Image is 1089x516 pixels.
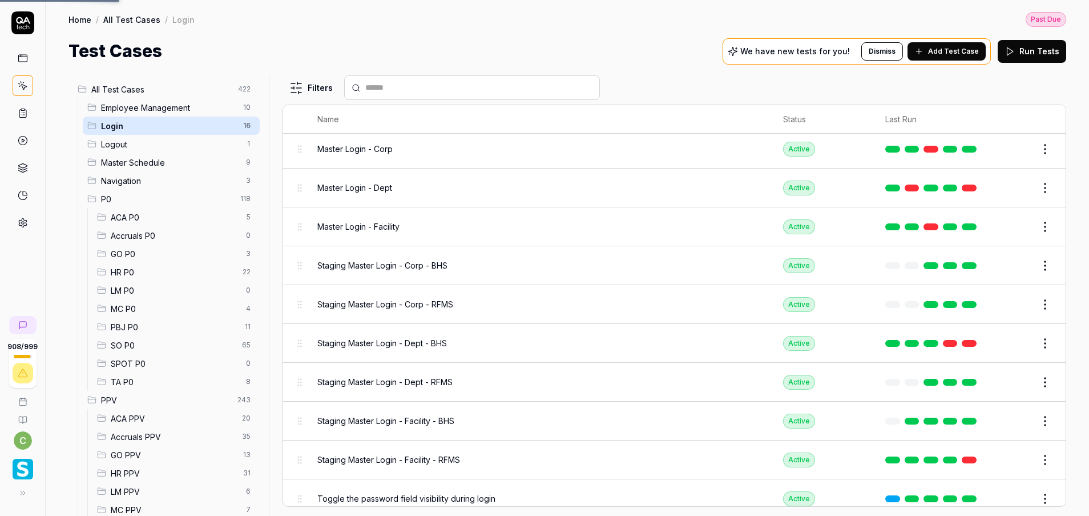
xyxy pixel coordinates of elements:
span: 243 [233,393,255,407]
div: Drag to reorderGO PPV13 [92,446,260,464]
span: Staging Master Login - Facility - BHS [317,415,454,427]
span: Toggle the password field visibility during login [317,493,495,505]
span: 4 [241,302,255,315]
div: Active [783,297,815,312]
span: GO PPV [111,449,236,461]
span: 10 [239,101,255,114]
div: Active [783,414,815,429]
span: Master Schedule [101,157,239,169]
span: Employee Management [101,102,236,114]
span: Add Test Case [928,46,979,57]
div: Active [783,219,815,234]
button: c [14,431,32,450]
span: MC PPV [111,504,239,516]
tr: Master Login - FacilityActive [283,207,1066,246]
span: HR PPV [111,467,236,479]
div: Active [783,258,815,273]
span: 65 [237,338,255,352]
span: GO P0 [111,248,239,260]
span: 1 [241,137,255,151]
a: All Test Cases [103,14,160,25]
span: PPV [101,394,231,406]
tr: Staging Master Login - Facility - BHSActive [283,402,1066,441]
tr: Master Login - CorpActive [283,130,1066,169]
span: SO P0 [111,339,235,351]
div: Drag to reorderSPOT P00 [92,354,260,373]
div: Active [783,142,815,157]
span: PBJ P0 [111,321,238,333]
span: Logout [101,138,239,150]
span: Master Login - Dept [317,182,392,194]
span: Accruals PPV [111,431,235,443]
span: 422 [233,82,255,96]
span: 20 [237,411,255,425]
div: Drag to reorderMC P04 [92,299,260,318]
tr: Staging Master Login - Facility - RFMSActive [283,441,1066,479]
span: 0 [241,283,255,297]
a: New conversation [9,316,37,334]
button: Smartlinx Logo [5,450,41,482]
span: Accruals P0 [111,230,239,242]
span: Staging Master Login - Corp - RFMS [317,298,453,310]
div: Active [783,453,815,467]
div: / [165,14,168,25]
button: Past Due [1026,11,1066,27]
span: 3 [241,174,255,187]
span: 35 [237,430,255,443]
div: Drag to reorderTA P08 [92,373,260,391]
div: Drag to reorderHR PPV31 [92,464,260,482]
tr: Staging Master Login - Corp - BHSActive [283,246,1066,285]
span: Staging Master Login - Facility - RFMS [317,454,460,466]
a: Home [68,14,91,25]
span: TA P0 [111,376,239,388]
span: Navigation [101,175,239,187]
a: Documentation [5,406,41,425]
p: We have new tests for you! [740,47,850,55]
div: Drag to reorderSO P065 [92,336,260,354]
span: MC P0 [111,303,239,315]
span: Master Login - Corp [317,143,393,155]
button: Run Tests [998,40,1066,63]
span: Master Login - Facility [317,221,400,233]
button: Dismiss [861,42,903,61]
span: ACA P0 [111,211,239,223]
tr: Master Login - DeptActive [283,169,1066,207]
span: 5 [241,210,255,224]
span: 908 / 999 [7,343,38,350]
button: Add Test Case [908,42,986,61]
tr: Staging Master Login - Dept - RFMSActive [283,363,1066,402]
span: Staging Master Login - Dept - BHS [317,337,447,349]
div: Drag to reorderAccruals PPV35 [92,427,260,446]
div: Drag to reorderLogout1 [83,135,260,153]
div: Drag to reorderACA PPV20 [92,409,260,427]
div: Drag to reorderACA P05 [92,208,260,226]
div: Drag to reorderEmployee Management10 [83,98,260,117]
img: Smartlinx Logo [13,459,33,479]
span: 3 [241,247,255,261]
span: 22 [238,265,255,279]
th: Status [772,105,874,134]
tr: Staging Master Login - Corp - RFMSActive [283,285,1066,324]
div: Drag to reorderP0118 [83,190,260,208]
span: 0 [241,357,255,370]
span: 11 [240,320,255,334]
div: Login [172,14,195,25]
div: Drag to reorderLM P00 [92,281,260,299]
div: Past Due [1026,12,1066,27]
div: Drag to reorderHR P022 [92,263,260,281]
div: Drag to reorderAccruals P00 [92,226,260,245]
div: Drag to reorderMaster Schedule9 [83,153,260,171]
div: Drag to reorderGO P03 [92,245,260,263]
span: 0 [241,229,255,242]
span: 9 [241,155,255,169]
span: All Test Cases [91,83,231,95]
span: ACA PPV [111,413,235,425]
div: Active [783,336,815,351]
a: Book a call with us [5,388,41,406]
span: 16 [239,119,255,133]
button: Filters [283,77,340,99]
div: Active [783,181,815,195]
span: LM PPV [111,486,239,498]
span: 118 [236,192,255,206]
